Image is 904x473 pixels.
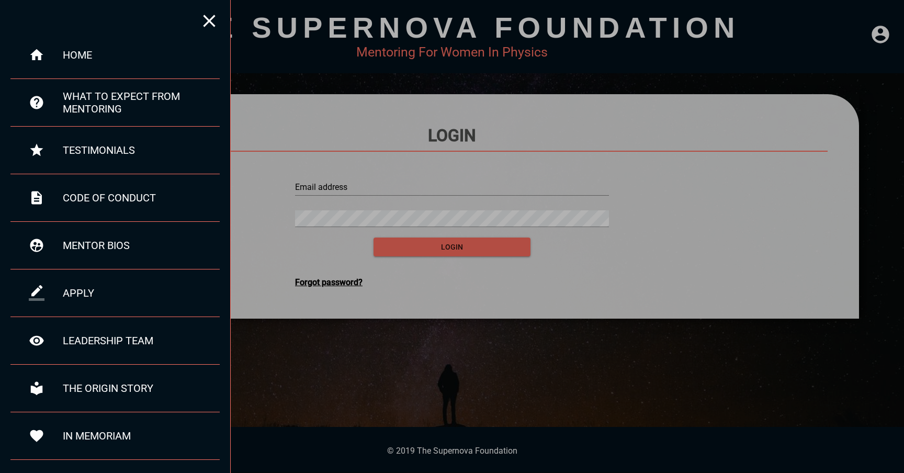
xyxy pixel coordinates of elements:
[63,90,220,115] div: what to expect from mentoring
[63,334,220,347] div: leadership team
[63,287,220,299] div: apply
[63,430,220,442] div: in memoriam
[63,144,220,156] div: testimonials
[63,49,220,61] div: home
[63,192,220,204] div: code of conduct
[63,239,220,252] div: mentor bios
[63,382,220,395] div: the origin story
